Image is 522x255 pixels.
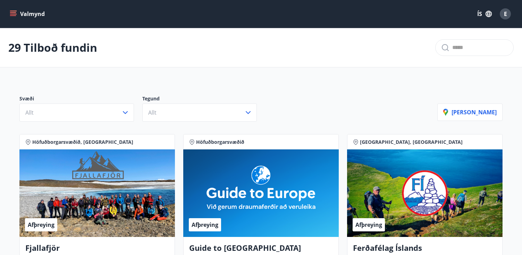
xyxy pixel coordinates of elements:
p: [PERSON_NAME] [443,108,497,116]
span: Allt [25,109,34,116]
p: 29 Tilboð fundin [8,40,97,55]
button: ÍS [473,8,496,20]
span: Höfuðborgarsvæðið [196,139,244,146]
span: Afþreying [355,221,382,229]
span: [GEOGRAPHIC_DATA], [GEOGRAPHIC_DATA] [360,139,463,146]
span: Höfuðborgarsvæðið, [GEOGRAPHIC_DATA] [32,139,133,146]
button: Allt [142,104,257,122]
span: Afþreying [192,221,218,229]
button: E [497,6,514,22]
span: E [504,10,507,18]
p: Tegund [142,95,265,104]
button: Allt [19,104,134,122]
span: Allt [148,109,157,116]
button: menu [8,8,48,20]
button: [PERSON_NAME] [437,104,503,121]
span: Afþreying [28,221,54,229]
p: Svæði [19,95,142,104]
